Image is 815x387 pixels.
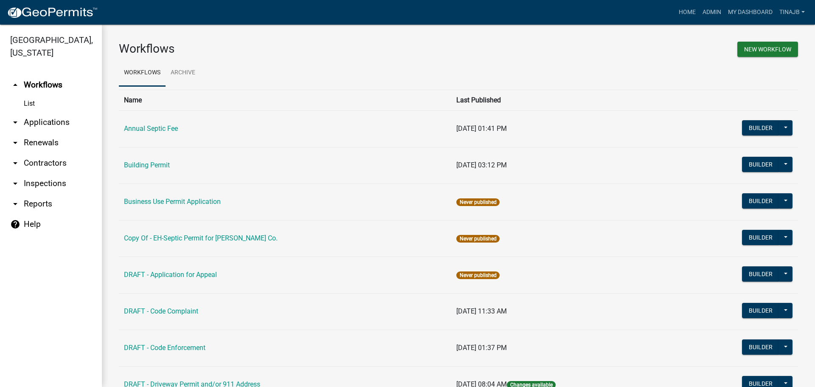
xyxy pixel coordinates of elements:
[742,193,779,209] button: Builder
[119,42,452,56] h3: Workflows
[699,4,725,20] a: Admin
[776,4,808,20] a: Tinajb
[742,339,779,355] button: Builder
[124,161,170,169] a: Building Permit
[456,271,499,279] span: Never published
[742,230,779,245] button: Builder
[10,199,20,209] i: arrow_drop_down
[742,157,779,172] button: Builder
[675,4,699,20] a: Home
[119,90,451,110] th: Name
[10,178,20,189] i: arrow_drop_down
[10,138,20,148] i: arrow_drop_down
[456,198,499,206] span: Never published
[456,307,507,315] span: [DATE] 11:33 AM
[10,117,20,127] i: arrow_drop_down
[119,59,166,87] a: Workflows
[456,161,507,169] span: [DATE] 03:12 PM
[456,344,507,352] span: [DATE] 01:37 PM
[742,303,779,318] button: Builder
[742,120,779,136] button: Builder
[10,158,20,168] i: arrow_drop_down
[124,271,217,279] a: DRAFT - Application for Appeal
[725,4,776,20] a: My Dashboard
[10,219,20,229] i: help
[124,198,221,206] a: Business Use Permit Application
[456,124,507,133] span: [DATE] 01:41 PM
[124,307,198,315] a: DRAFT - Code Complaint
[124,234,278,242] a: Copy Of - EH-Septic Permit for [PERSON_NAME] Co.
[10,80,20,90] i: arrow_drop_up
[451,90,673,110] th: Last Published
[737,42,798,57] button: New Workflow
[124,124,178,133] a: Annual Septic Fee
[456,235,499,243] span: Never published
[124,344,205,352] a: DRAFT - Code Enforcement
[742,266,779,282] button: Builder
[166,59,200,87] a: Archive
